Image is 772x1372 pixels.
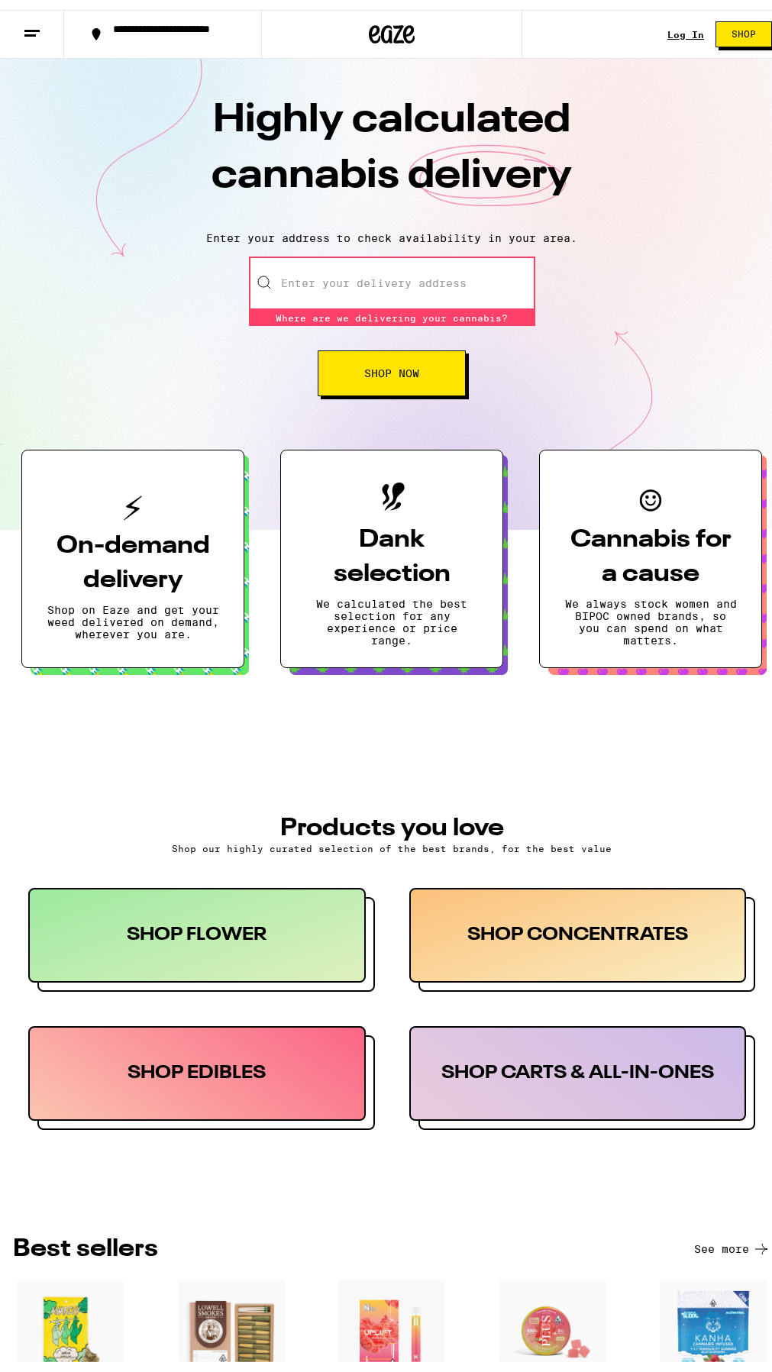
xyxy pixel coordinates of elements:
[47,594,219,631] p: Shop on Eaze and get your weed delivered on demand, wherever you are.
[13,1227,158,1251] h3: BEST SELLERS
[732,20,756,29] span: Shop
[28,834,755,844] p: Shop our highly curated selection of the best brands, for the best value
[21,440,244,658] button: On-demand deliveryShop on Eaze and get your weed delivered on demand, wherever you are.
[364,358,419,369] span: Shop Now
[715,11,772,37] button: Shop
[280,440,503,658] button: Dank selectionWe calculated the best selection for any experience or price range.
[28,878,366,973] div: SHOP FLOWER
[539,440,762,658] button: Cannabis for a causeWe always stock women and BIPOC owned brands, so you can spend on what matters.
[28,806,755,831] h3: PRODUCTS YOU LOVE
[28,1016,366,1111] div: SHOP EDIBLES
[409,878,756,982] button: SHOP CONCENTRATES
[409,1016,756,1120] button: SHOP CARTS & ALL-IN-ONES
[28,878,375,982] button: SHOP FLOWER
[318,341,466,386] button: Shop Now
[667,20,704,30] a: Log In
[409,1016,747,1111] div: SHOP CARTS & ALL-IN-ONES
[28,1016,375,1120] button: SHOP EDIBLES
[249,300,535,316] div: Where are we delivering your cannabis?
[305,513,478,582] h3: Dank selection
[249,247,535,300] input: Enter your delivery address
[305,588,478,637] p: We calculated the best selection for any experience or price range.
[124,83,659,210] h1: Highly calculated cannabis delivery
[564,588,737,637] p: We always stock women and BIPOC owned brands, so you can spend on what matters.
[15,222,768,234] p: Enter your address to check availability in your area.
[409,878,747,973] div: SHOP CONCENTRATES
[694,1230,770,1248] button: See more
[47,519,219,588] h3: On-demand delivery
[564,513,737,582] h3: Cannabis for a cause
